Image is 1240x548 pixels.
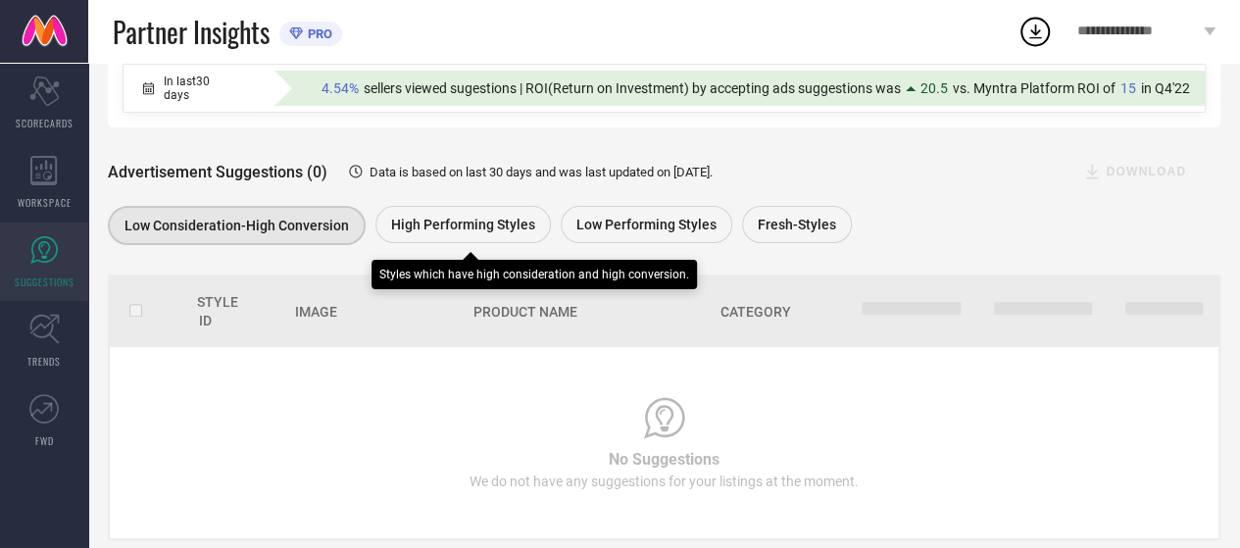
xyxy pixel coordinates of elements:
[920,80,948,96] span: 20.5
[370,165,713,179] span: Data is based on last 30 days and was last updated on [DATE] .
[364,80,901,96] span: sellers viewed sugestions | ROI(Return on Investment) by accepting ads suggestions was
[35,433,54,448] span: FWD
[18,195,72,210] span: WORKSPACE
[113,12,270,52] span: Partner Insights
[391,217,535,232] span: High Performing Styles
[609,450,719,469] span: No Suggestions
[15,274,74,289] span: SUGGESTIONS
[1017,14,1053,49] div: Open download list
[16,116,74,130] span: SCORECARDS
[576,217,717,232] span: Low Performing Styles
[124,218,349,233] span: Low Consideration-High Conversion
[312,75,1200,101] div: Percentage of sellers who have viewed suggestions for the current Insight Type
[27,354,61,369] span: TRENDS
[295,304,337,320] span: Image
[322,80,359,96] span: 4.54%
[1120,80,1136,96] span: 15
[108,163,327,181] span: Advertisement Suggestions (0)
[1141,80,1190,96] span: in Q4'22
[720,304,791,320] span: Category
[164,75,233,102] span: In last 30 days
[303,26,332,41] span: PRO
[473,304,577,320] span: Product Name
[470,473,859,489] span: We do not have any suggestions for your listings at the moment.
[197,294,238,328] span: Style Id
[379,268,689,281] div: Styles which have high consideration and high conversion.
[953,80,1116,96] span: vs. Myntra Platform ROI of
[758,217,836,232] span: Fresh-Styles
